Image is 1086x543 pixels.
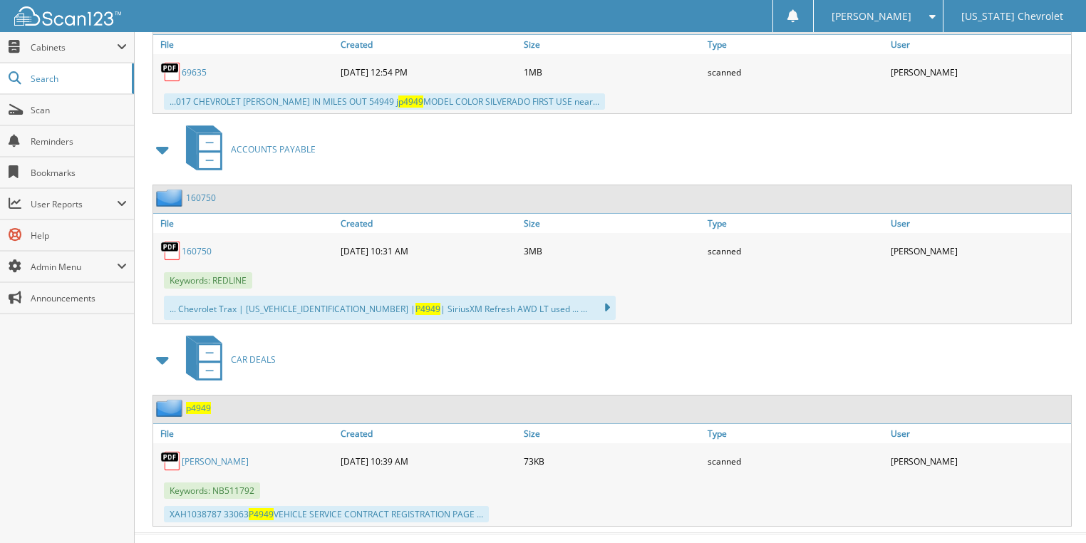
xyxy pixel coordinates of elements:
img: folder2.png [156,399,186,417]
iframe: Chat Widget [1015,475,1086,543]
div: scanned [704,58,888,86]
img: PDF.png [160,240,182,262]
a: File [153,424,337,443]
span: Cabinets [31,41,117,53]
span: P4949 [415,303,440,315]
a: Type [704,424,888,443]
span: p4949 [398,95,423,108]
a: Created [337,214,521,233]
div: scanned [704,447,888,475]
img: folder2.png [156,189,186,207]
a: p4949 [186,402,211,414]
img: PDF.png [160,61,182,83]
span: Keywords: NB511792 [164,482,260,499]
a: File [153,214,337,233]
div: [PERSON_NAME] [887,447,1071,475]
a: Type [704,35,888,54]
a: 160750 [182,245,212,257]
a: User [887,214,1071,233]
a: ACCOUNTS PAYABLE [177,121,316,177]
a: Type [704,214,888,233]
div: [DATE] 10:39 AM [337,447,521,475]
a: Size [520,214,704,233]
a: Size [520,424,704,443]
a: CAR DEALS [177,331,276,388]
div: [DATE] 10:31 AM [337,237,521,265]
span: Announcements [31,292,127,304]
img: scan123-logo-white.svg [14,6,121,26]
span: [PERSON_NAME] [832,12,911,21]
a: 69635 [182,66,207,78]
a: Created [337,35,521,54]
div: [DATE] 12:54 PM [337,58,521,86]
a: User [887,35,1071,54]
div: 1MB [520,58,704,86]
img: PDF.png [160,450,182,472]
a: Size [520,35,704,54]
a: [PERSON_NAME] [182,455,249,467]
div: scanned [704,237,888,265]
div: [PERSON_NAME] [887,58,1071,86]
span: User Reports [31,198,117,210]
span: [US_STATE] Chevrolet [961,12,1063,21]
a: Created [337,424,521,443]
span: P4949 [249,508,274,520]
span: Search [31,73,125,85]
div: ...017 CHEVROLET [PERSON_NAME] IN MILES OUT 54949 j MODEL COLOR SILVERADO FIRST USE near... [164,93,605,110]
div: [PERSON_NAME] [887,237,1071,265]
span: Scan [31,104,127,116]
div: 73KB [520,447,704,475]
span: CAR DEALS [231,353,276,366]
a: User [887,424,1071,443]
span: Reminders [31,135,127,148]
div: XAH1038787 33063 VEHICLE SERVICE CONTRACT REGISTRATION PAGE ... [164,506,489,522]
span: Bookmarks [31,167,127,179]
a: 160750 [186,192,216,204]
span: Help [31,229,127,242]
span: Keywords: REDLINE [164,272,252,289]
span: Admin Menu [31,261,117,273]
div: ... Chevrolet Trax | [US_VEHICLE_IDENTIFICATION_NUMBER] | | SiriusXM Refresh AWD LT used ... ... [164,296,616,320]
span: ACCOUNTS PAYABLE [231,143,316,155]
div: 3MB [520,237,704,265]
a: File [153,35,337,54]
